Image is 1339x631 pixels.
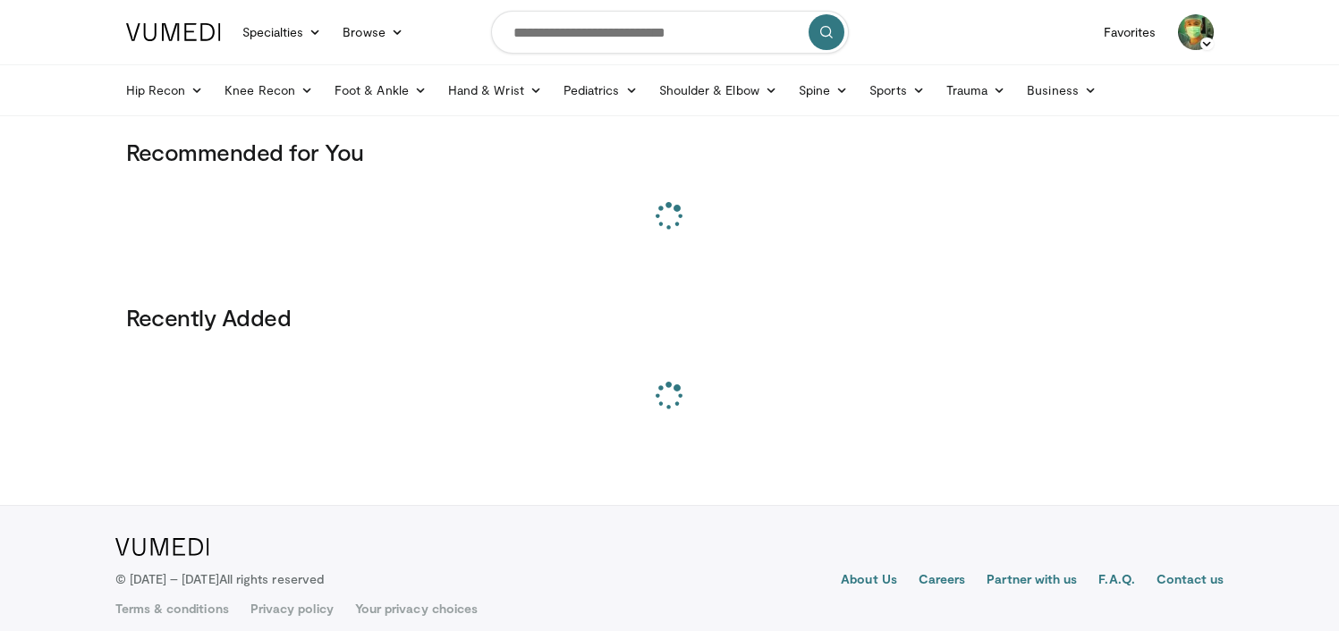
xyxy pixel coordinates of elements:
[250,600,334,618] a: Privacy policy
[219,571,324,586] span: All rights reserved
[115,600,229,618] a: Terms & conditions
[126,23,221,41] img: VuMedi Logo
[841,570,897,592] a: About Us
[355,600,478,618] a: Your privacy choices
[232,14,333,50] a: Specialties
[491,11,849,54] input: Search topics, interventions
[788,72,859,108] a: Spine
[936,72,1017,108] a: Trauma
[987,570,1077,592] a: Partner with us
[553,72,648,108] a: Pediatrics
[115,72,215,108] a: Hip Recon
[1157,570,1225,592] a: Contact us
[332,14,414,50] a: Browse
[126,138,1214,166] h3: Recommended for You
[919,570,966,592] a: Careers
[1098,570,1134,592] a: F.A.Q.
[1016,72,1107,108] a: Business
[324,72,437,108] a: Foot & Ankle
[1178,14,1214,50] img: Avatar
[437,72,553,108] a: Hand & Wrist
[648,72,788,108] a: Shoulder & Elbow
[1093,14,1167,50] a: Favorites
[859,72,936,108] a: Sports
[115,570,325,588] p: © [DATE] – [DATE]
[115,538,209,556] img: VuMedi Logo
[214,72,324,108] a: Knee Recon
[126,303,1214,332] h3: Recently Added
